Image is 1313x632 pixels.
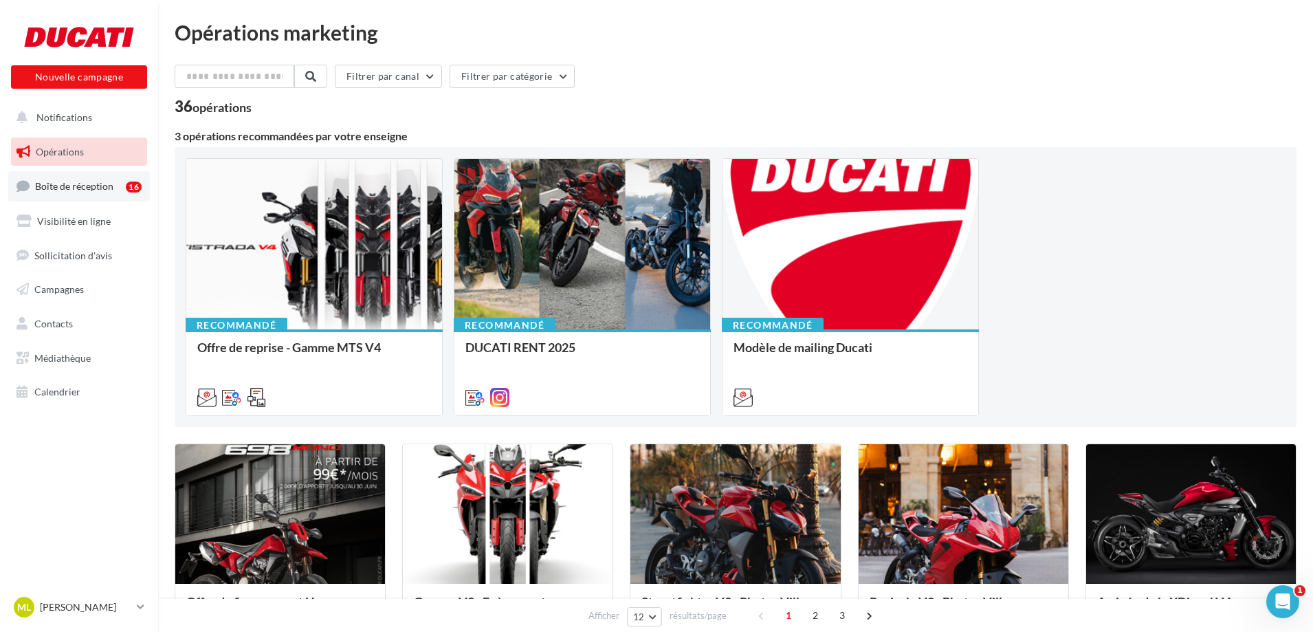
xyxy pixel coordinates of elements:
[1294,585,1305,596] span: 1
[8,241,150,270] a: Sollicitation d'avis
[35,180,113,192] span: Boîte de réception
[11,594,147,620] a: ML [PERSON_NAME]
[34,386,80,397] span: Calendrier
[175,22,1297,43] div: Opérations marketing
[126,182,142,193] div: 16
[641,595,829,622] div: Streetfighter V2 - Photos Ville
[831,604,853,626] span: 3
[186,318,287,333] div: Recommandé
[722,318,824,333] div: Recommandé
[670,609,727,622] span: résultats/page
[175,131,1297,142] div: 3 opérations recommandées par votre enseigne
[870,595,1057,622] div: Panigale V2 - Photos Ville
[8,171,150,201] a: Boîte de réception16
[777,604,799,626] span: 1
[465,340,699,368] div: DUCATI RENT 2025
[36,146,84,157] span: Opérations
[8,275,150,304] a: Campagnes
[633,611,645,622] span: 12
[40,600,131,614] p: [PERSON_NAME]
[197,340,431,368] div: Offre de reprise - Gamme MTS V4
[733,340,967,368] div: Modèle de mailing Ducati
[8,309,150,338] a: Contacts
[414,595,602,622] div: Gamme V2 - Evènement en concession
[8,138,150,166] a: Opérations
[186,595,374,622] div: Offre de financement Hypermotard 698 Mono
[17,600,31,614] span: ML
[1266,585,1299,618] iframe: Intercom live chat
[37,215,111,227] span: Visibilité en ligne
[1097,595,1285,622] div: Arrivée de la XDiavel V4 en concession
[8,207,150,236] a: Visibilité en ligne
[335,65,442,88] button: Filtrer par canal
[588,609,619,622] span: Afficher
[34,249,112,261] span: Sollicitation d'avis
[11,65,147,89] button: Nouvelle campagne
[8,378,150,406] a: Calendrier
[8,103,144,132] button: Notifications
[454,318,555,333] div: Recommandé
[804,604,826,626] span: 2
[192,101,252,113] div: opérations
[36,111,92,123] span: Notifications
[8,344,150,373] a: Médiathèque
[34,318,73,329] span: Contacts
[34,352,91,364] span: Médiathèque
[175,99,252,114] div: 36
[627,607,662,626] button: 12
[34,283,84,295] span: Campagnes
[450,65,575,88] button: Filtrer par catégorie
